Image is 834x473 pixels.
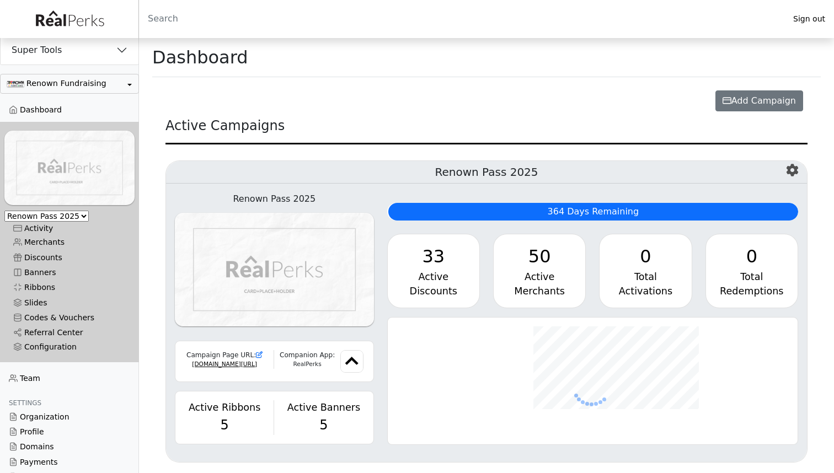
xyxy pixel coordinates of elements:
a: Codes & Vouchers [4,310,135,325]
a: 33 Active Discounts [387,234,480,308]
div: Configuration [13,342,126,352]
div: Active [397,270,471,284]
div: RealPerks [274,360,340,369]
a: Referral Center [4,325,135,340]
div: Renown Pass 2025 [175,192,374,206]
img: YwTeL3jZSrAT56iJcvSStD5YpDe8igg4lYGgStdL.png [175,213,374,326]
img: favicon.png [340,350,363,373]
div: 33 [397,243,471,270]
img: K4l2YXTIjFACqk0KWxAYWeegfTH760UHSb81tAwr.png [7,81,24,87]
a: Ribbons [4,280,135,295]
div: 0 [715,243,789,270]
div: Discounts [397,284,471,298]
button: Super Tools [1,36,138,64]
h1: Dashboard [152,47,248,68]
a: Discounts [4,250,135,265]
div: Companion App: [274,350,340,360]
img: YwTeL3jZSrAT56iJcvSStD5YpDe8igg4lYGgStdL.png [4,131,135,205]
div: Redemptions [715,284,789,298]
input: Search [139,6,784,32]
a: Sign out [784,12,834,26]
a: [DOMAIN_NAME][URL] [192,361,257,367]
a: 50 Active Merchants [493,234,586,308]
div: Merchants [502,284,576,298]
div: Active [502,270,576,284]
a: Active Ribbons 5 [182,400,267,434]
span: Settings [9,399,41,407]
div: 50 [502,243,576,270]
a: Slides [4,295,135,310]
div: 364 Days Remaining [388,203,798,221]
div: Total [715,270,789,284]
img: real_perks_logo-01.svg [30,7,109,31]
a: 0 Total Activations [599,234,692,308]
div: 5 [281,415,366,435]
div: Activity [13,224,126,233]
div: Campaign Page URL: [182,350,267,360]
a: Merchants [4,235,135,250]
a: Active Banners 5 [281,400,366,434]
div: Active Campaigns [165,116,808,144]
div: 5 [182,415,267,435]
div: 0 [608,243,682,270]
button: Add Campaign [715,90,803,111]
div: Activations [608,284,682,298]
div: Total [608,270,682,284]
div: Active Ribbons [182,400,267,415]
a: 0 Total Redemptions [705,234,798,308]
h5: Renown Pass 2025 [166,161,807,184]
a: Banners [4,265,135,280]
div: Active Banners [281,400,366,415]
